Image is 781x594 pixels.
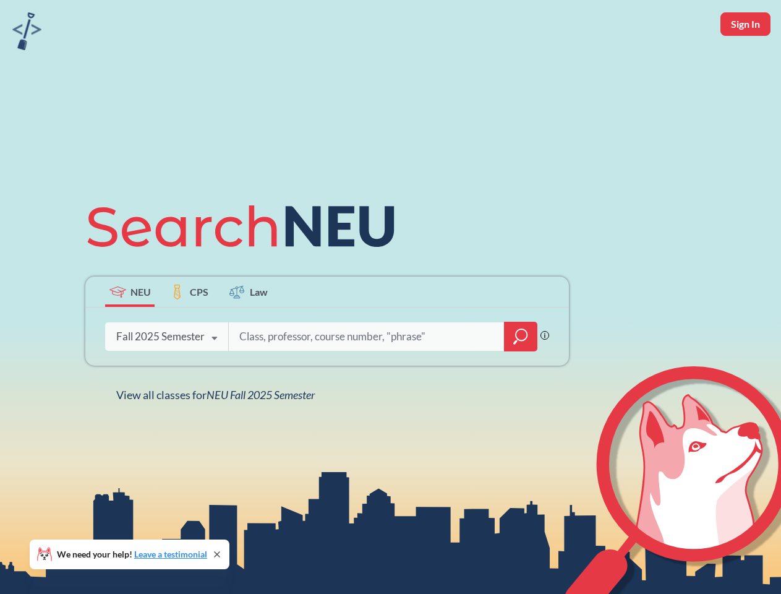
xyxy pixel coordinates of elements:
div: magnifying glass [504,322,537,351]
a: Leave a testimonial [134,549,207,559]
span: Law [250,285,268,299]
span: NEU [130,285,151,299]
div: Fall 2025 Semester [116,330,205,343]
img: sandbox logo [12,12,41,50]
span: We need your help! [57,550,207,559]
input: Class, professor, course number, "phrase" [238,324,495,350]
button: Sign In [720,12,770,36]
span: NEU Fall 2025 Semester [207,388,315,402]
span: CPS [190,285,208,299]
a: sandbox logo [12,12,41,54]
span: View all classes for [116,388,315,402]
svg: magnifying glass [513,328,528,345]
